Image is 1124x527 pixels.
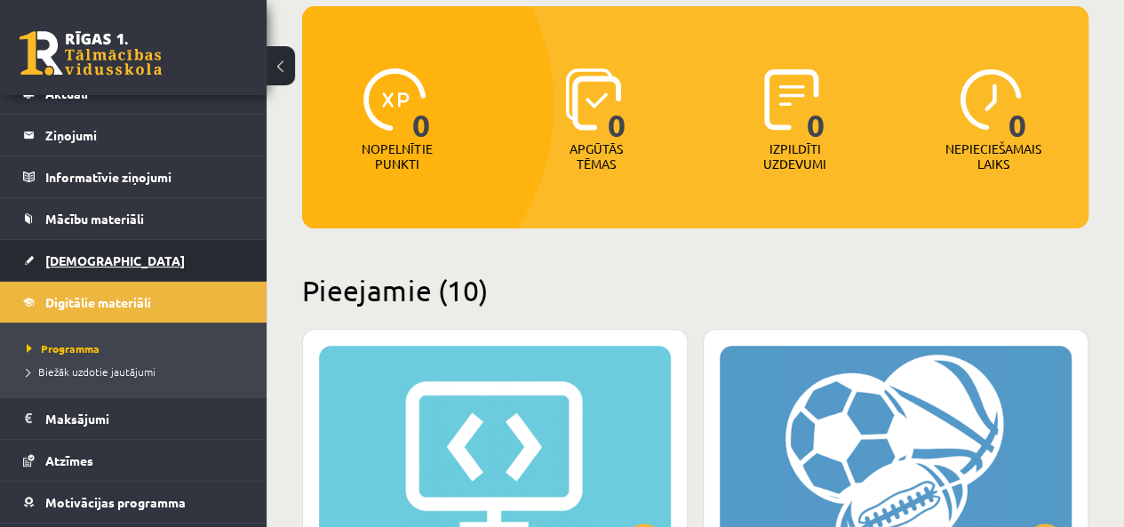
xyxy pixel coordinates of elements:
[45,494,186,510] span: Motivācijas programma
[1008,68,1027,141] span: 0
[562,141,631,172] p: Apgūtās tēmas
[565,68,621,131] img: icon-learned-topics-4a711ccc23c960034f471b6e78daf4a3bad4a20eaf4de84257b87e66633f6470.svg
[23,482,244,523] a: Motivācijas programma
[806,68,825,141] span: 0
[45,452,93,468] span: Atzīmes
[302,273,1088,307] h2: Pieejamie (10)
[27,340,249,356] a: Programma
[23,198,244,239] a: Mācību materiāli
[945,141,1041,172] p: Nepieciešamais laiks
[23,440,244,481] a: Atzīmes
[362,141,432,172] p: Nopelnītie punkti
[23,282,244,323] a: Digitālie materiāli
[760,141,829,172] p: Izpildīti uzdevumi
[23,240,244,281] a: [DEMOGRAPHIC_DATA]
[23,156,244,197] a: Informatīvie ziņojumi
[608,68,626,141] span: 0
[764,68,819,131] img: icon-completed-tasks-ad58ae20a441b2904462921112bc710f1caf180af7a3daa7317a5a94f2d26646.svg
[27,341,100,355] span: Programma
[960,68,1022,131] img: icon-clock-7be60019b62300814b6bd22b8e044499b485619524d84068768e800edab66f18.svg
[363,68,426,131] img: icon-xp-0682a9bc20223a9ccc6f5883a126b849a74cddfe5390d2b41b4391c66f2066e7.svg
[45,294,151,310] span: Digitālie materiāli
[23,115,244,156] a: Ziņojumi
[27,363,249,379] a: Biežāk uzdotie jautājumi
[27,364,155,379] span: Biežāk uzdotie jautājumi
[45,398,244,439] legend: Maksājumi
[45,211,144,227] span: Mācību materiāli
[23,398,244,439] a: Maksājumi
[45,156,244,197] legend: Informatīvie ziņojumi
[45,115,244,156] legend: Ziņojumi
[45,252,185,268] span: [DEMOGRAPHIC_DATA]
[412,68,431,141] span: 0
[20,31,162,76] a: Rīgas 1. Tālmācības vidusskola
